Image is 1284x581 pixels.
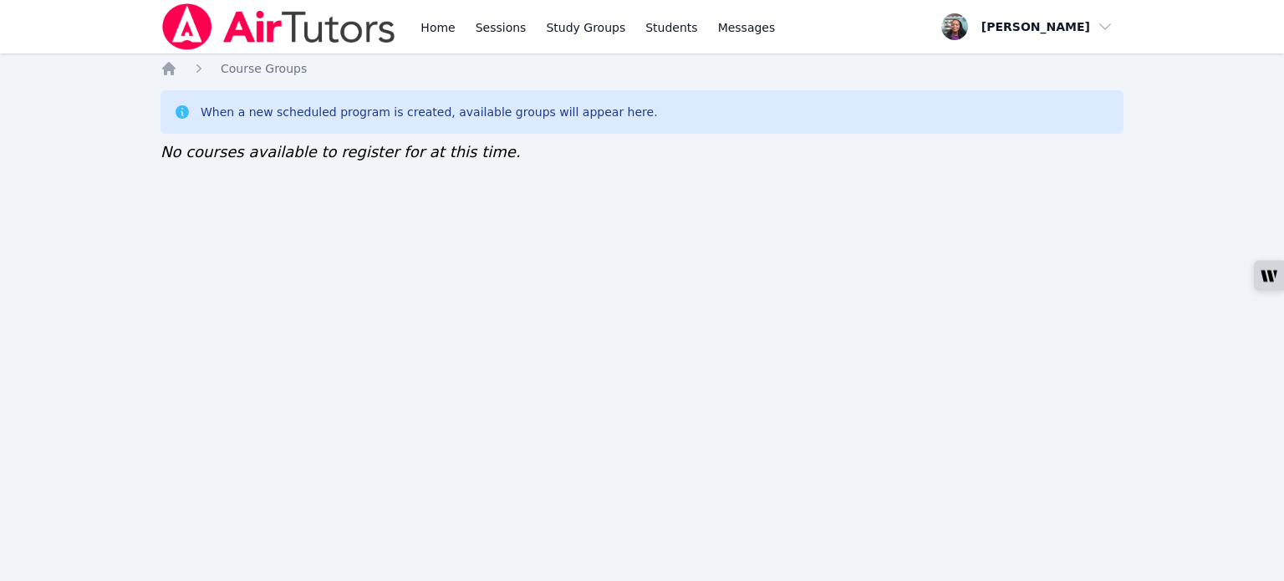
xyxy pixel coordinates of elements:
[718,19,776,36] span: Messages
[160,60,1123,77] nav: Breadcrumb
[201,104,658,120] div: When a new scheduled program is created, available groups will appear here.
[160,3,397,50] img: Air Tutors
[221,62,307,75] span: Course Groups
[221,60,307,77] a: Course Groups
[160,143,521,161] span: No courses available to register for at this time.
